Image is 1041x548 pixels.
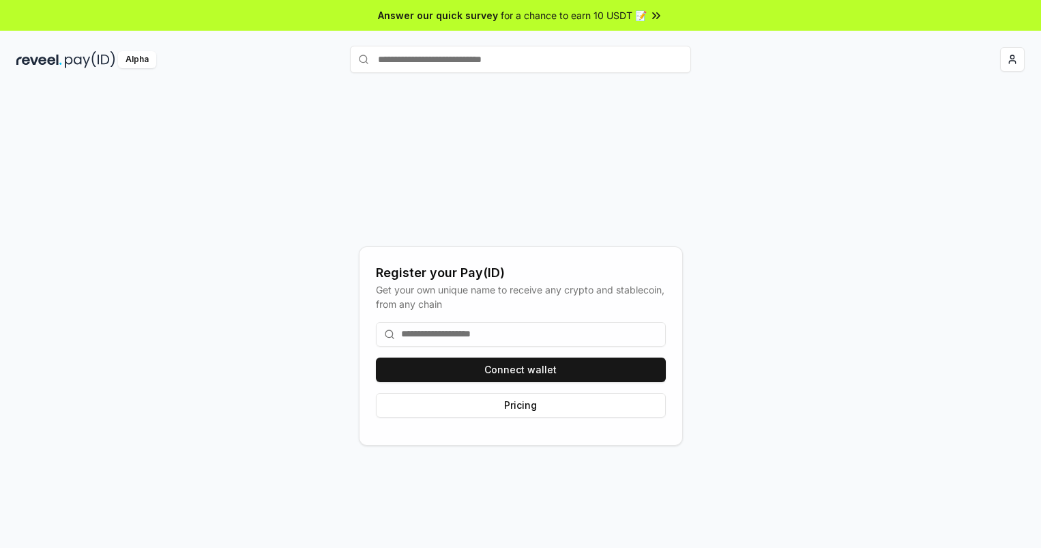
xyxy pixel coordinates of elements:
button: Pricing [376,393,666,418]
div: Alpha [118,51,156,68]
img: reveel_dark [16,51,62,68]
div: Register your Pay(ID) [376,263,666,283]
div: Get your own unique name to receive any crypto and stablecoin, from any chain [376,283,666,311]
span: Answer our quick survey [378,8,498,23]
img: pay_id [65,51,115,68]
span: for a chance to earn 10 USDT 📝 [501,8,647,23]
button: Connect wallet [376,358,666,382]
